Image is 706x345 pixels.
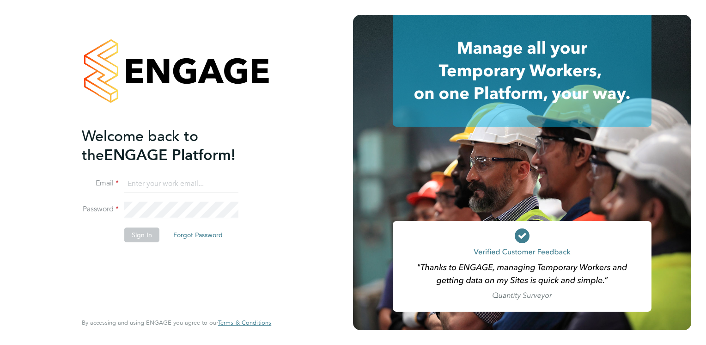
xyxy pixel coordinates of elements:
span: By accessing and using ENGAGE you agree to our [82,319,271,327]
a: Terms & Conditions [218,319,271,327]
span: Welcome back to the [82,127,198,164]
label: Email [82,179,119,188]
h2: ENGAGE Platform! [82,127,262,165]
label: Password [82,204,119,214]
button: Forgot Password [166,228,230,242]
span: Terms & Conditions [218,319,271,327]
input: Enter your work email... [124,176,238,192]
button: Sign In [124,228,159,242]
